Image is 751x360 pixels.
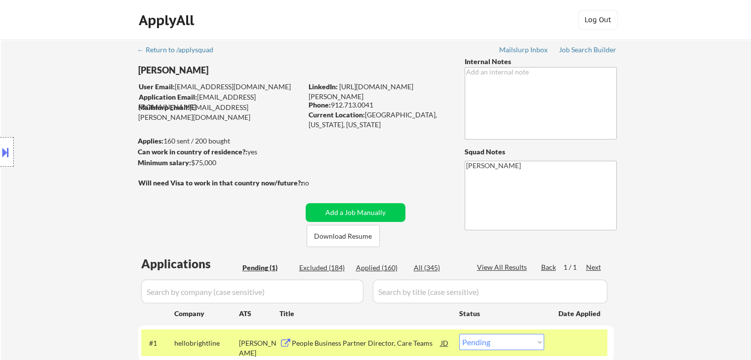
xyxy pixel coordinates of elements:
[459,304,544,322] div: Status
[558,309,602,319] div: Date Applied
[139,92,302,111] div: [EMAIL_ADDRESS][DOMAIN_NAME]
[301,178,329,188] div: no
[279,309,450,319] div: Title
[139,82,302,92] div: [EMAIL_ADDRESS][DOMAIN_NAME]
[499,46,549,56] a: Mailslurp Inbox
[141,258,239,270] div: Applications
[137,46,223,53] div: ← Return to /applysquad
[137,46,223,56] a: ← Return to /applysquad
[309,110,365,119] strong: Current Location:
[559,46,617,56] a: Job Search Builder
[563,262,586,272] div: 1 / 1
[499,46,549,53] div: Mailslurp Inbox
[586,262,602,272] div: Next
[309,100,448,110] div: 912.713.0041
[578,10,618,30] button: Log Out
[174,309,239,319] div: Company
[465,147,617,157] div: Squad Notes
[306,203,405,222] button: Add a Job Manually
[138,103,302,122] div: [EMAIL_ADDRESS][PERSON_NAME][DOMAIN_NAME]
[292,338,441,348] div: People Business Partner Director, Care Teams
[138,158,302,168] div: $75,000
[309,110,448,129] div: [GEOGRAPHIC_DATA], [US_STATE], [US_STATE]
[356,263,405,273] div: Applied (160)
[465,57,617,67] div: Internal Notes
[309,82,413,101] a: [URL][DOMAIN_NAME][PERSON_NAME]
[138,136,302,146] div: 160 sent / 200 bought
[309,82,338,91] strong: LinkedIn:
[239,338,279,358] div: [PERSON_NAME]
[138,64,341,76] div: [PERSON_NAME]
[541,262,557,272] div: Back
[239,309,279,319] div: ATS
[138,147,299,157] div: yes
[242,263,292,273] div: Pending (1)
[299,263,349,273] div: Excluded (184)
[141,280,363,303] input: Search by company (case sensitive)
[414,263,463,273] div: All (345)
[477,262,530,272] div: View All Results
[373,280,607,303] input: Search by title (case sensitive)
[559,46,617,53] div: Job Search Builder
[138,147,247,156] strong: Can work in country of residence?:
[138,179,303,187] strong: Will need Visa to work in that country now/future?:
[139,12,197,29] div: ApplyAll
[174,338,239,348] div: hellobrightline
[149,338,166,348] div: #1
[307,225,380,247] button: Download Resume
[309,101,331,109] strong: Phone:
[440,334,450,352] div: JD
